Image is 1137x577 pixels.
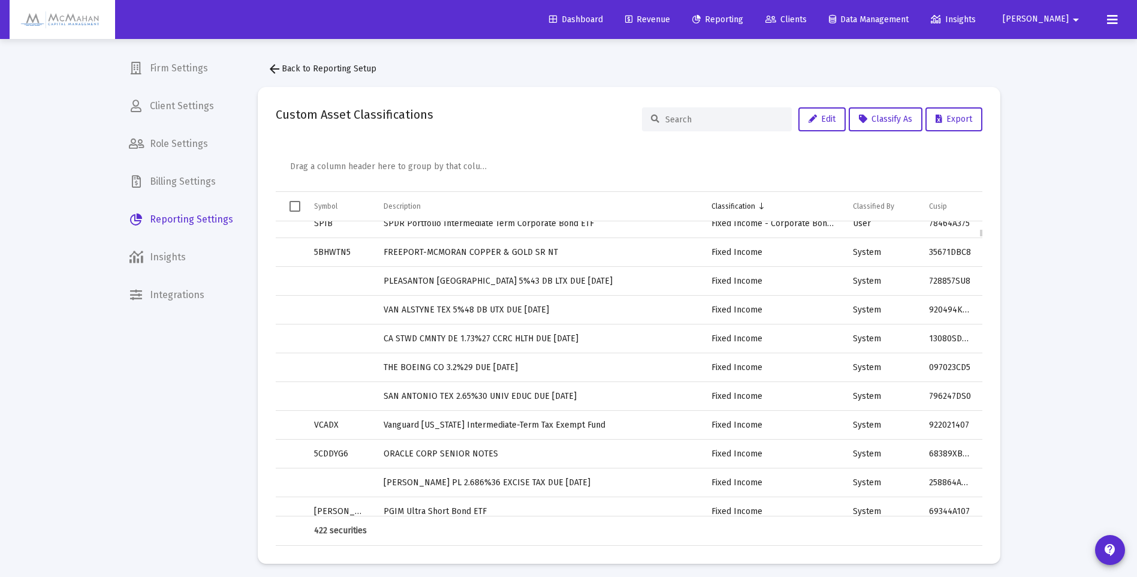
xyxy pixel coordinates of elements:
td: Fixed Income - Corporate Bonds [703,209,845,238]
span: Revenue [625,14,670,25]
td: 728857SU8 [921,267,982,296]
a: Insights [921,8,985,32]
td: System [845,411,921,440]
td: 258864AQ0 [921,468,982,497]
td: System [845,497,921,526]
td: ORACLE CORP SENIOR NOTES [375,440,702,468]
td: 13080SD84 [921,324,982,353]
mat-icon: arrow_back [267,62,282,76]
a: Billing Settings [119,167,243,196]
td: THE BOEING CO 3.2%29 DUE [DATE] [375,353,702,382]
td: VAN ALSTYNE TEX 5%48 DB UTX DUE [DATE] [375,296,702,324]
td: 35671DBC8 [921,238,982,267]
td: Fixed Income [703,238,845,267]
td: [PERSON_NAME] PL 2.686%36 EXCISE TAX DUE [DATE] [375,468,702,497]
td: PGIM Ultra Short Bond ETF [375,497,702,526]
td: SPDR Portfolio Intermediate Term Corporate Bond ETF [375,209,702,238]
td: 5BHWTN5 [306,238,376,267]
td: Fixed Income [703,324,845,353]
td: System [845,324,921,353]
div: Classified By [853,202,894,211]
td: 920494KD2 [921,296,982,324]
td: System [845,238,921,267]
td: CA STWD CMNTY DE 1.73%27 CCRC HLTH DUE [DATE] [375,324,702,353]
button: Export [925,107,982,131]
div: Description [384,202,421,211]
div: Data grid toolbar [290,146,974,191]
td: 78464A375 [921,209,982,238]
span: Dashboard [549,14,603,25]
a: Revenue [616,8,680,32]
td: System [845,440,921,468]
td: Column Symbol [306,192,376,221]
td: Column Description [375,192,702,221]
input: Search [665,115,783,125]
span: Back to Reporting Setup [267,64,376,74]
span: Insights [931,14,976,25]
span: Clients [765,14,807,25]
mat-icon: arrow_drop_down [1069,8,1083,32]
div: 422 securities [314,525,367,537]
a: Role Settings [119,130,243,158]
td: System [845,296,921,324]
mat-icon: contact_support [1103,543,1117,557]
td: FREEPORT-MCMORAN COPPER & GOLD SR NT [375,238,702,267]
td: 922021407 [921,411,982,440]
span: Export [936,114,972,124]
td: SAN ANTONIO TEX 2.65%30 UNIV EDUC DUE [DATE] [375,382,702,411]
td: Fixed Income [703,468,845,497]
td: 097023CD5 [921,353,982,382]
span: [PERSON_NAME] [1003,14,1069,25]
button: Back to Reporting Setup [258,57,386,81]
td: VCADX [306,411,376,440]
td: [PERSON_NAME] [306,497,376,526]
td: Fixed Income [703,497,845,526]
div: Cusip [929,202,947,211]
a: Client Settings [119,92,243,121]
button: [PERSON_NAME] [988,7,1097,31]
button: Edit [798,107,846,131]
a: Data Management [819,8,918,32]
td: Fixed Income [703,296,845,324]
td: Column Cusip [921,192,982,221]
button: Classify As [849,107,922,131]
span: Classify As [859,114,912,124]
td: Fixed Income [703,440,845,468]
td: 69344A107 [921,497,982,526]
a: Reporting Settings [119,205,243,234]
a: Integrations [119,281,243,309]
td: Fixed Income [703,353,845,382]
td: System [845,267,921,296]
td: Column Classified By [845,192,921,221]
td: Vanguard [US_STATE] Intermediate-Term Tax Exempt Fund [375,411,702,440]
div: Classification [711,202,755,211]
td: SPIB [306,209,376,238]
td: 68389XBQ7 [921,440,982,468]
td: Fixed Income [703,267,845,296]
a: Clients [756,8,816,32]
td: System [845,353,921,382]
td: Fixed Income [703,411,845,440]
span: Data Management [829,14,909,25]
td: User [845,209,921,238]
span: Reporting [692,14,743,25]
div: Select all [289,201,300,212]
td: 796247DS0 [921,382,982,411]
td: Column Classification [703,192,845,221]
div: Symbol [314,202,337,211]
td: PLEASANTON [GEOGRAPHIC_DATA] 5%43 DB LTX DUE [DATE] [375,267,702,296]
a: Reporting [683,8,753,32]
a: Insights [119,243,243,272]
td: Fixed Income [703,382,845,411]
div: Data grid [276,146,982,546]
td: System [845,468,921,497]
td: 5CDDYG6 [306,440,376,468]
a: Firm Settings [119,54,243,83]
